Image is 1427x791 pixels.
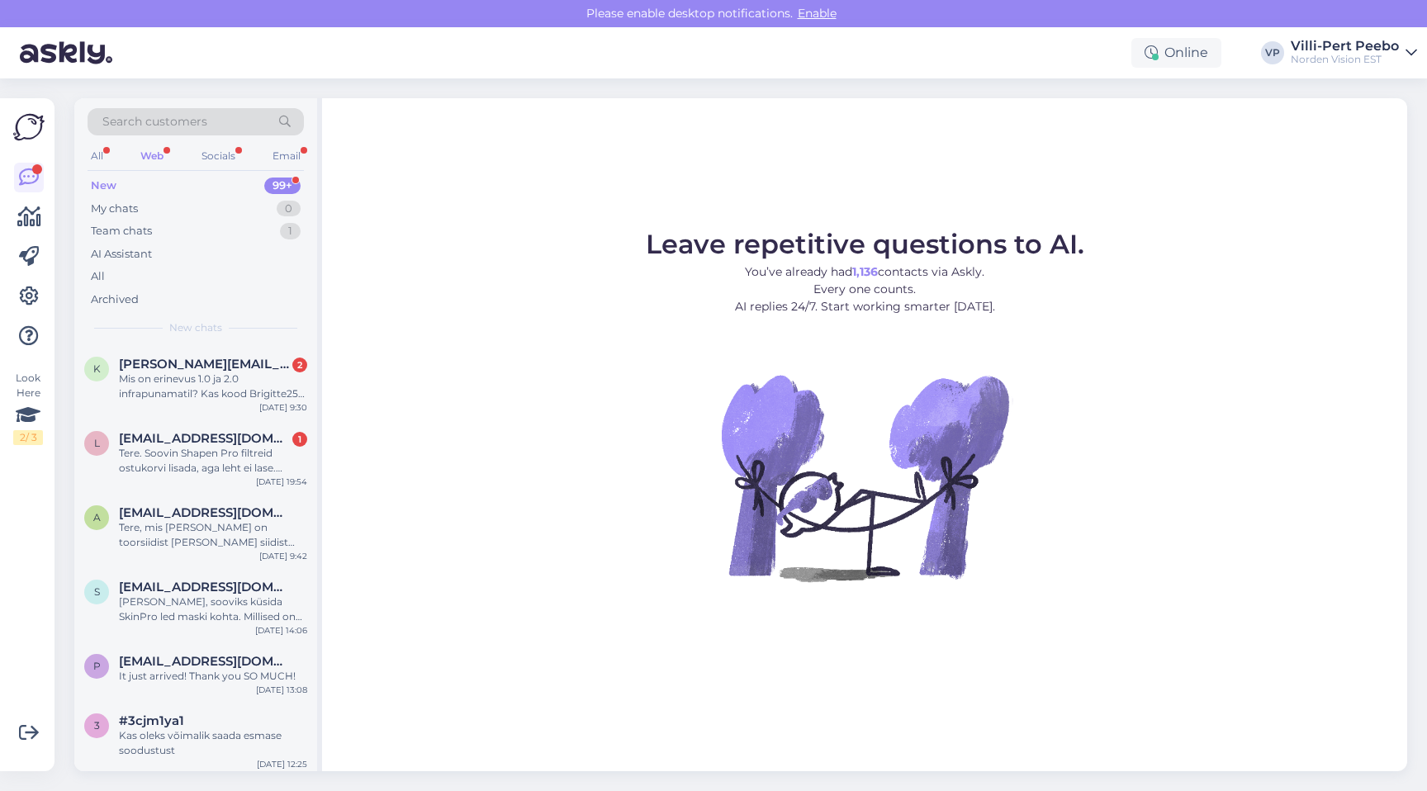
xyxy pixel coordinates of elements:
div: Web [137,145,167,167]
div: 2 / 3 [13,430,43,445]
div: 1 [292,432,307,447]
div: [PERSON_NAME], sooviks küsida SkinPro led maski kohta. Millised on erinevate valguste lainepikkus... [119,594,307,624]
a: Villi-Pert PeeboNorden Vision EST [1291,40,1417,66]
span: a [93,511,101,523]
div: Villi-Pert Peebo [1291,40,1399,53]
span: l [94,437,100,449]
div: [DATE] 9:30 [259,401,307,414]
div: [DATE] 13:08 [256,684,307,696]
img: website_grey.svg [26,43,40,56]
div: [DATE] 9:42 [259,550,307,562]
div: Domain: [DOMAIN_NAME] [43,43,182,56]
img: tab_domain_overview_orange.svg [45,104,58,117]
div: All [88,145,107,167]
img: tab_keywords_by_traffic_grey.svg [164,104,178,117]
div: All [91,268,105,285]
div: New [91,178,116,194]
div: VP [1261,41,1284,64]
div: [DATE] 14:06 [255,624,307,637]
span: sandraaria288@gmail.com [119,580,291,594]
span: p [93,660,101,672]
span: Enable [793,6,842,21]
span: Karolina.meus@gmail.com [119,357,291,372]
span: liina.sillam@gmail.com [119,431,291,446]
div: [DATE] 19:54 [256,476,307,488]
div: Mis on erinevus 1.0 ja 2.0 infrapunamatil? Kas kood Brigitte25 on veel aktuaalne? [119,372,307,401]
p: You’ve already had contacts via Askly. Every one counts. AI replies 24/7. Start working smarter [... [646,263,1084,315]
div: Email [269,145,304,167]
b: 1,136 [852,264,878,279]
img: Askly Logo [13,111,45,143]
div: Archived [91,291,139,308]
span: annitedrema@gmail.com [119,505,291,520]
div: My chats [91,201,138,217]
img: No Chat active [716,329,1013,626]
div: 0 [277,201,301,217]
span: Leave repetitive questions to AI. [646,228,1084,260]
span: New chats [169,320,222,335]
img: logo_orange.svg [26,26,40,40]
div: 2 [292,358,307,372]
div: 99+ [264,178,301,194]
span: pamuk.havuc89@gmail.com [119,654,291,669]
div: 1 [280,223,301,239]
div: Keywords by Traffic [183,106,278,116]
div: Tere, mis [PERSON_NAME] on toorsiidist [PERSON_NAME] siidist koorimiskindal? [119,520,307,550]
div: Norden Vision EST [1291,53,1399,66]
div: It just arrived! Thank you SO MUCH! [119,669,307,684]
span: 3 [94,719,100,732]
span: K [93,362,101,375]
div: Look Here [13,371,43,445]
div: [DATE] 12:25 [257,758,307,770]
span: s [94,585,100,598]
div: AI Assistant [91,246,152,263]
span: #3cjm1ya1 [119,713,184,728]
div: Tere. Soovin Shapen Pro filtreid ostukorvi lisada, aga leht ei lase. Samas ei ole kirjas, et need... [119,446,307,476]
span: Search customers [102,113,207,130]
div: v 4.0.25 [46,26,81,40]
div: Team chats [91,223,152,239]
div: Socials [198,145,239,167]
div: Kas oleks võimalik saada esmase soodustust [119,728,307,758]
div: Domain Overview [63,106,148,116]
div: Online [1131,38,1221,68]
